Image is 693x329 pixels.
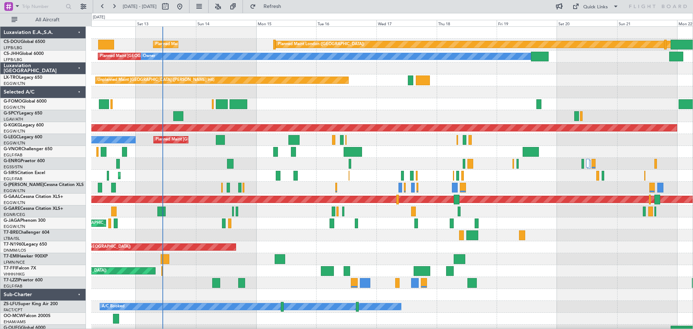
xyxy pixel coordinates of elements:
a: G-FOMOGlobal 6000 [4,99,47,104]
div: Sat 13 [136,20,196,26]
span: G-JAGA [4,218,20,223]
div: Planned Maint London ([GEOGRAPHIC_DATA]) [278,39,364,50]
div: Sun 14 [196,20,256,26]
span: G-FOMO [4,99,22,104]
a: EHAM/AMS [4,319,26,325]
button: Quick Links [569,1,622,12]
div: Planned Maint [GEOGRAPHIC_DATA] ([GEOGRAPHIC_DATA]) [120,170,234,181]
div: Owner [143,51,155,62]
div: Fri 12 [76,20,136,26]
span: G-GAAL [4,195,20,199]
a: LFMN/NCE [4,260,25,265]
a: T7-BREChallenger 604 [4,230,49,235]
div: A/C Booked [102,301,125,312]
span: Refresh [257,4,288,9]
div: Sun 21 [617,20,677,26]
a: LFPB/LBG [4,57,22,62]
span: T7-EMI [4,254,18,259]
a: EGGW/LTN [4,105,25,110]
a: T7-N1960Legacy 650 [4,242,47,247]
span: G-SIRS [4,171,17,175]
div: Unplanned Maint [GEOGRAPHIC_DATA] ([PERSON_NAME] Intl) [97,75,214,86]
a: EGGW/LTN [4,224,25,229]
a: LTBA/ISL [4,236,20,241]
div: Fri 19 [497,20,557,26]
a: EGGW/LTN [4,200,25,205]
a: G-VNORChallenger 650 [4,147,52,151]
div: [DATE] [93,14,105,21]
button: Refresh [247,1,290,12]
a: DNMM/LOS [4,248,26,253]
a: T7-EMIHawker 900XP [4,254,48,259]
span: ZS-LFU [4,302,18,306]
div: Tue 16 [316,20,376,26]
a: G-KGKGLegacy 600 [4,123,44,127]
span: OO-MCW [4,314,23,318]
span: T7-N1960 [4,242,24,247]
span: G-VNOR [4,147,21,151]
button: All Aircraft [8,14,78,26]
div: Mon 15 [256,20,317,26]
a: FACT/CPT [4,307,22,313]
a: EGGW/LTN [4,129,25,134]
span: G-SPCY [4,111,19,116]
a: EGLF/FAB [4,152,22,158]
a: EGGW/LTN [4,140,25,146]
a: EGLF/FAB [4,283,22,289]
span: CS-JHH [4,52,19,56]
a: G-GARECessna Citation XLS+ [4,207,63,211]
a: LGAV/ATH [4,117,23,122]
a: G-LEGCLegacy 600 [4,135,42,139]
a: G-SPCYLegacy 650 [4,111,42,116]
span: T7-FFI [4,266,16,270]
div: Planned Maint [GEOGRAPHIC_DATA] ([GEOGRAPHIC_DATA]) [48,218,162,229]
a: EGSS/STN [4,164,23,170]
a: EGNR/CEG [4,212,25,217]
a: OO-MCWFalcon 2000S [4,314,51,318]
span: G-[PERSON_NAME] [4,183,44,187]
div: Thu 18 [437,20,497,26]
span: [DATE] - [DATE] [123,3,157,10]
div: Sat 20 [557,20,617,26]
span: G-ENRG [4,159,21,163]
div: Wed 17 [376,20,437,26]
a: G-[PERSON_NAME]Cessna Citation XLS [4,183,84,187]
span: G-KGKG [4,123,21,127]
span: T7-LZZI [4,278,18,282]
a: G-SIRSCitation Excel [4,171,45,175]
input: Trip Number [22,1,64,12]
span: T7-BRE [4,230,18,235]
a: EGGW/LTN [4,81,25,86]
span: G-LEGC [4,135,19,139]
div: Planned Maint [GEOGRAPHIC_DATA] ([GEOGRAPHIC_DATA]) [100,51,214,62]
a: LX-TROLegacy 650 [4,75,42,80]
a: ZS-LFUSuper King Air 200 [4,302,58,306]
span: All Aircraft [19,17,76,22]
a: G-GAALCessna Citation XLS+ [4,195,63,199]
span: LX-TRO [4,75,19,80]
a: VHHH/HKG [4,272,25,277]
div: Quick Links [583,4,608,11]
a: LFPB/LBG [4,45,22,51]
a: CS-DOUGlobal 6500 [4,40,45,44]
span: G-GARE [4,207,20,211]
a: EGGW/LTN [4,188,25,194]
div: Planned Maint [GEOGRAPHIC_DATA] ([GEOGRAPHIC_DATA]) [155,39,269,50]
a: EGLF/FAB [4,176,22,182]
a: T7-FFIFalcon 7X [4,266,36,270]
a: T7-LZZIPraetor 600 [4,278,43,282]
a: CS-JHHGlobal 6000 [4,52,44,56]
span: CS-DOU [4,40,21,44]
div: Planned Maint [GEOGRAPHIC_DATA] ([GEOGRAPHIC_DATA]) [156,134,269,145]
a: G-JAGAPhenom 300 [4,218,45,223]
a: G-ENRGPraetor 600 [4,159,45,163]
